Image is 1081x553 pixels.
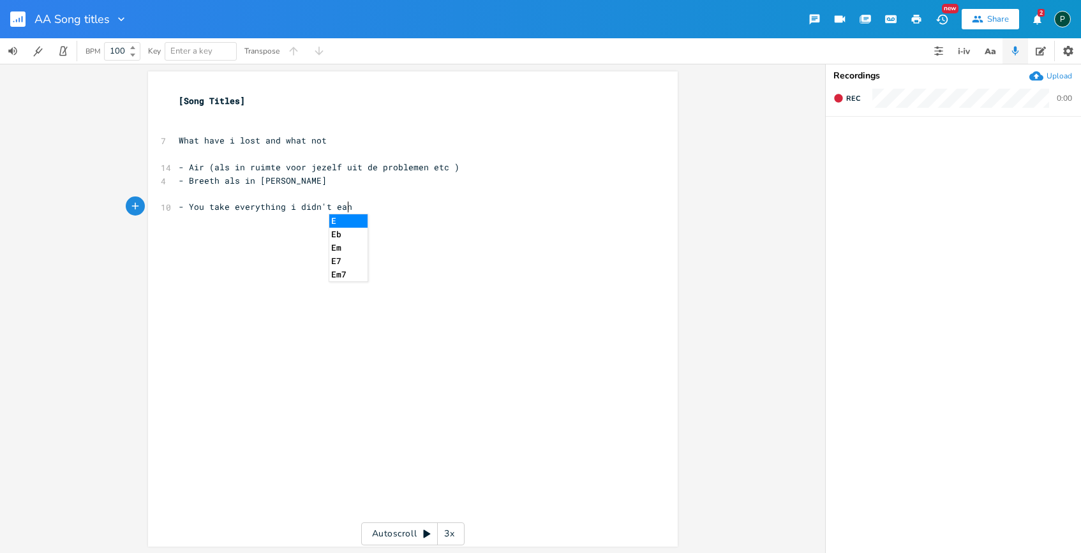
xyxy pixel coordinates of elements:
[438,522,461,545] div: 3x
[34,13,110,25] span: AA Song titles
[170,45,212,57] span: Enter a key
[828,88,865,108] button: Rec
[1047,71,1072,81] div: Upload
[962,9,1019,29] button: Share
[179,201,352,212] span: - You take everything i didn't ean
[361,522,465,545] div: Autoscroll
[1054,11,1071,27] div: Piepo
[244,47,280,55] div: Transpose
[1029,69,1072,83] button: Upload
[179,175,327,186] span: - Breeth als in [PERSON_NAME]
[929,8,955,31] button: New
[942,4,958,13] div: New
[1024,8,1050,31] button: 2
[1054,4,1071,34] button: P
[179,135,327,146] span: What have i lost and what not
[833,71,1073,80] div: Recordings
[329,228,368,241] li: Eb
[1057,94,1072,102] div: 0:00
[179,95,245,107] span: [Song Titles]
[329,254,368,268] li: E7
[148,47,161,55] div: Key
[86,48,100,55] div: BPM
[987,13,1009,25] div: Share
[329,214,368,228] li: E
[329,241,368,254] li: Em
[179,161,459,173] span: - Air (als in ruimte voor jezelf uit de problemen etc )
[846,94,860,103] span: Rec
[329,268,368,281] li: Em7
[1038,9,1045,17] div: 2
